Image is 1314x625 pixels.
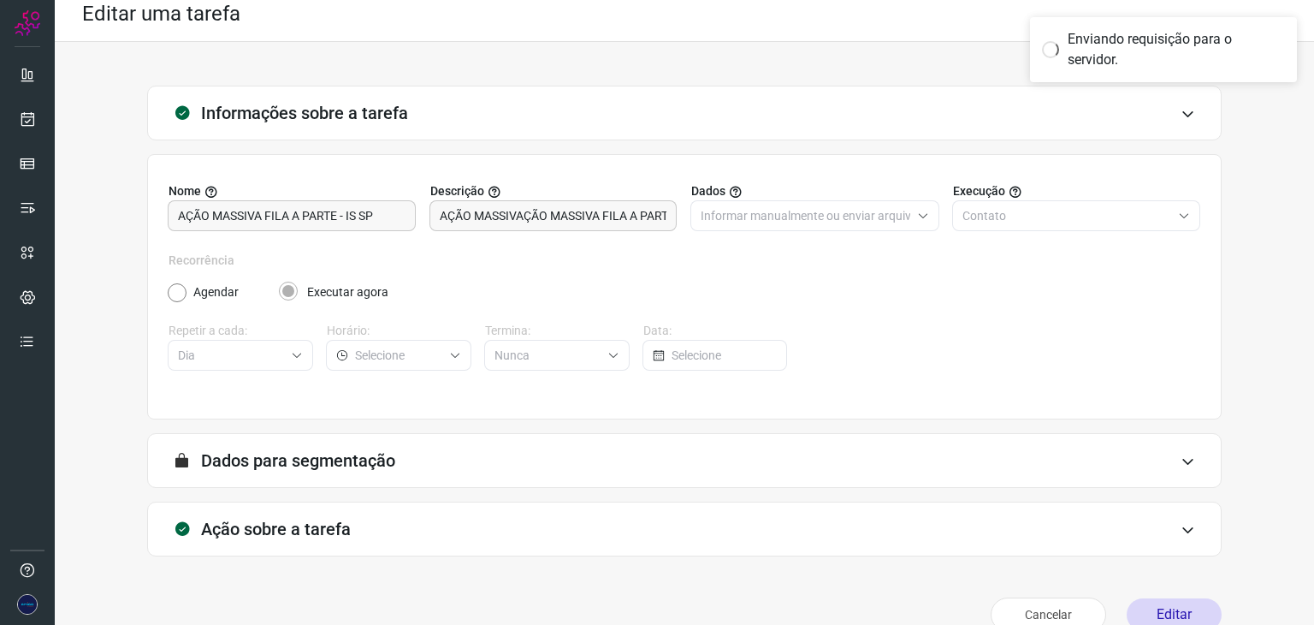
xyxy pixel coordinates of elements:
[169,252,1200,270] label: Recorrência
[691,182,725,200] span: Dados
[643,322,788,340] label: Data:
[953,182,1005,200] span: Execução
[1068,29,1285,70] div: Enviando requisição para o servidor.
[430,182,484,200] span: Descrição
[307,283,388,301] label: Executar agora
[193,283,239,301] label: Agendar
[178,201,405,230] input: Digite o nome para a sua tarefa.
[440,201,667,230] input: Forneça uma breve descrição da sua tarefa.
[169,182,201,200] span: Nome
[201,103,408,123] h3: Informações sobre a tarefa
[962,201,1172,230] input: Selecione o tipo de envio
[355,341,442,370] input: Selecione
[327,322,471,340] label: Horário:
[169,322,313,340] label: Repetir a cada:
[485,322,630,340] label: Termina:
[201,450,395,471] h3: Dados para segmentação
[672,341,777,370] input: Selecione
[82,2,240,27] h2: Editar uma tarefa
[701,201,910,230] input: Selecione o tipo de envio
[17,594,38,615] img: 67a33756c898f9af781d84244988c28e.png
[494,341,601,370] input: Selecione
[15,10,40,36] img: Logo
[178,341,284,370] input: Selecione
[201,519,351,539] h3: Ação sobre a tarefa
